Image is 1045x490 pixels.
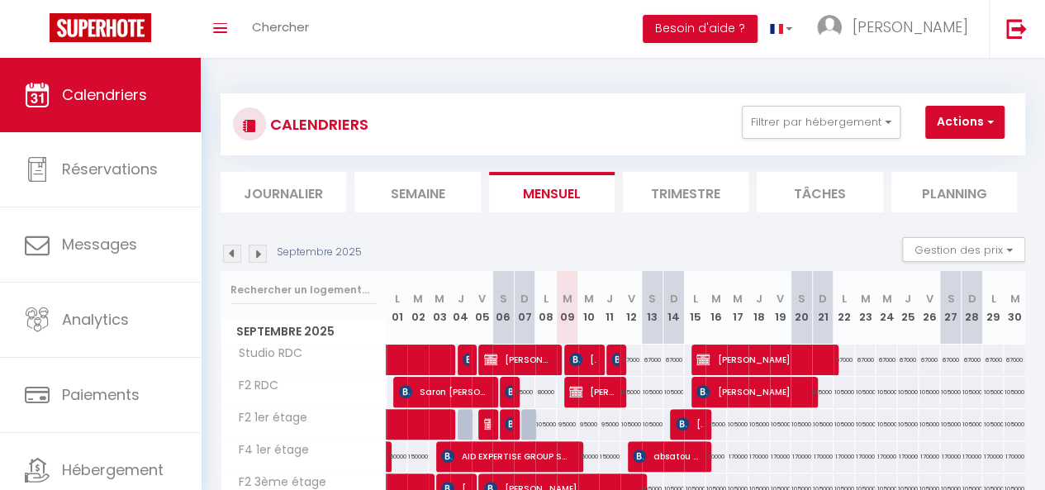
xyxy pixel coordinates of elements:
abbr: V [478,291,486,307]
div: 170000 [876,441,897,472]
th: 28 [962,271,983,345]
th: 06 [492,271,514,345]
div: 170000 [940,441,962,472]
div: 105000 [620,377,642,407]
div: 105000 [962,377,983,407]
th: 05 [472,271,493,345]
th: 25 [897,271,919,345]
div: 105000 [834,409,855,440]
abbr: D [670,291,678,307]
li: Trimestre [623,172,748,212]
div: 105000 [919,409,940,440]
th: 19 [770,271,791,345]
span: [PERSON_NAME] [853,17,968,37]
li: Planning [891,172,1017,212]
div: 95000 [599,409,620,440]
div: 105000 [727,409,748,440]
img: ... [817,15,842,40]
abbr: M [861,291,871,307]
div: 105000 [1004,377,1025,407]
div: 170000 [962,441,983,472]
abbr: L [842,291,847,307]
abbr: M [563,291,572,307]
th: 30 [1004,271,1025,345]
div: 105000 [982,409,1004,440]
div: 105000 [705,409,727,440]
span: Messages [62,234,137,255]
span: Réservations [62,159,158,179]
span: F2 1er étage [224,409,311,427]
div: 105000 [940,409,962,440]
span: [PERSON_NAME] [505,408,511,440]
img: Super Booking [50,13,151,42]
abbr: J [606,291,613,307]
span: [PERSON_NAME] [PERSON_NAME] [569,376,617,407]
div: 150000 [387,441,408,472]
span: [PERSON_NAME] [484,344,553,375]
abbr: J [458,291,464,307]
div: 105000 [770,409,791,440]
div: 105000 [940,377,962,407]
div: 170000 [727,441,748,472]
div: 105000 [812,377,834,407]
div: 170000 [1004,441,1025,472]
div: 105000 [642,409,663,440]
div: 105000 [620,409,642,440]
div: 95000 [578,409,600,440]
h3: CALENDRIERS [266,106,368,143]
th: 26 [919,271,940,345]
abbr: V [627,291,634,307]
div: 150000 [578,441,600,472]
div: 170000 [748,441,770,472]
abbr: L [544,291,549,307]
div: 170000 [705,441,727,472]
div: 105000 [897,409,919,440]
div: 67000 [855,345,876,375]
div: 170000 [855,441,876,472]
div: 105000 [663,377,685,407]
abbr: S [947,291,954,307]
div: 170000 [982,441,1004,472]
span: Hébergement [62,459,164,480]
li: Tâches [757,172,882,212]
div: 95000 [557,409,578,440]
div: 105000 [855,409,876,440]
div: 105000 [919,377,940,407]
div: 105000 [1004,409,1025,440]
th: 13 [642,271,663,345]
th: 23 [855,271,876,345]
span: [PERSON_NAME] veyretout [676,408,703,440]
div: 67000 [1004,345,1025,375]
p: Septembre 2025 [277,245,362,260]
abbr: L [394,291,399,307]
li: Journalier [221,172,346,212]
abbr: M [583,291,593,307]
div: 67000 [962,345,983,375]
span: [PERSON_NAME] [696,376,806,407]
div: 67000 [834,345,855,375]
div: 67000 [919,345,940,375]
th: 04 [450,271,472,345]
th: 11 [599,271,620,345]
th: 15 [684,271,705,345]
div: 105000 [748,409,770,440]
th: 10 [578,271,600,345]
th: 02 [407,271,429,345]
div: 67000 [940,345,962,375]
abbr: M [881,291,891,307]
span: [PERSON_NAME] [696,344,827,375]
span: [PERSON_NAME] [505,376,511,407]
abbr: V [925,291,933,307]
div: 105000 [791,409,812,440]
span: Studio RDC [224,345,306,363]
span: Saron [PERSON_NAME] [399,376,488,407]
th: 18 [748,271,770,345]
span: [PERSON_NAME] [611,344,618,375]
button: Besoin d'aide ? [643,15,758,43]
abbr: L [692,291,697,307]
input: Rechercher un logement... [230,275,377,305]
div: 150000 [407,441,429,472]
abbr: D [520,291,529,307]
th: 01 [387,271,408,345]
div: 105000 [876,409,897,440]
